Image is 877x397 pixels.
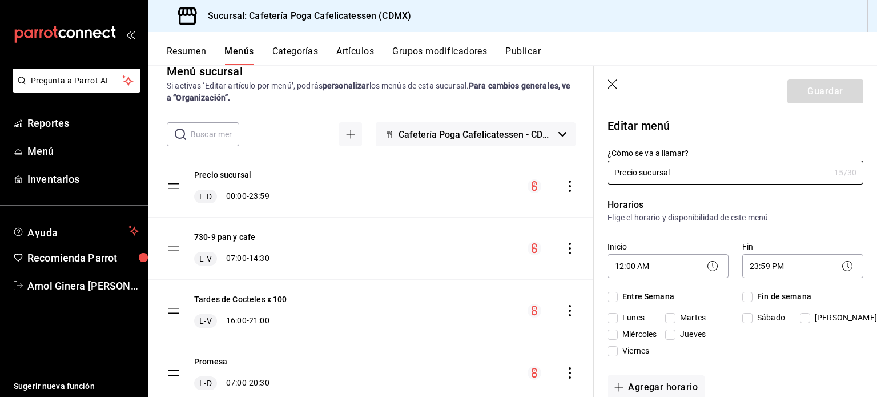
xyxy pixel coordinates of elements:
div: Menú sucursal [167,63,243,80]
button: Pregunta a Parrot AI [13,69,140,93]
div: 23:59 PM [742,254,863,278]
span: Lunes [618,312,645,324]
span: Fin de semana [753,291,811,303]
button: Publicar [505,46,541,65]
button: actions [564,243,576,254]
input: Buscar menú [191,123,239,146]
strong: personalizar [323,81,369,90]
div: 00:00 - 23:59 [194,190,269,203]
a: Pregunta a Parrot AI [8,83,140,95]
button: drag [167,304,180,318]
button: Grupos modificadores [392,46,487,65]
span: [PERSON_NAME] [810,312,877,324]
button: Resumen [167,46,206,65]
button: open_drawer_menu [126,30,135,39]
span: Jueves [675,328,706,340]
button: Categorías [272,46,319,65]
span: Viernes [618,345,649,357]
label: ¿Cómo se va a llamar? [608,149,863,157]
span: Cafetería Poga Cafelicatessen - CDMX [399,129,554,140]
span: Sábado [753,312,785,324]
button: Menús [224,46,254,65]
span: Recomienda Parrot [27,250,139,266]
button: actions [564,305,576,316]
label: Fin [742,243,863,251]
div: 12:00 AM [608,254,729,278]
p: Horarios [608,198,863,212]
button: drag [167,179,180,193]
span: Reportes [27,115,139,131]
div: navigation tabs [167,46,877,65]
div: Si activas ‘Editar artículo por menú’, podrás los menús de esta sucursal. [167,80,576,104]
span: Menú [27,143,139,159]
span: L-V [197,253,214,264]
button: Precio sucursal [194,169,251,181]
span: L-V [197,315,214,327]
span: Martes [675,312,706,324]
div: 16:00 - 21:00 [194,314,287,328]
div: 07:00 - 14:30 [194,252,269,266]
span: Entre Semana [618,291,674,303]
span: L-D [197,378,214,389]
button: Cafetería Poga Cafelicatessen - CDMX [376,122,576,146]
span: Arnol Ginera [PERSON_NAME] [27,278,139,294]
span: L-D [197,191,214,202]
button: 730-9 pan y cafe [194,231,255,243]
button: Artículos [336,46,374,65]
span: Miércoles [618,328,657,340]
span: Sugerir nueva función [14,380,139,392]
span: Pregunta a Parrot AI [31,75,123,87]
button: Tardes de Cocteles x 100 [194,294,287,305]
div: 15 /30 [834,167,856,178]
button: actions [564,367,576,379]
p: Editar menú [608,117,863,134]
span: Inventarios [27,171,139,187]
span: Ayuda [27,224,124,238]
button: drag [167,366,180,380]
button: Promesa [194,356,227,367]
div: 07:00 - 20:30 [194,376,269,390]
h3: Sucursal: Cafetería Poga Cafelicatessen (CDMX) [199,9,411,23]
p: Elige el horario y disponibilidad de este menú [608,212,863,223]
button: actions [564,181,576,192]
label: Inicio [608,243,729,251]
button: drag [167,242,180,255]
